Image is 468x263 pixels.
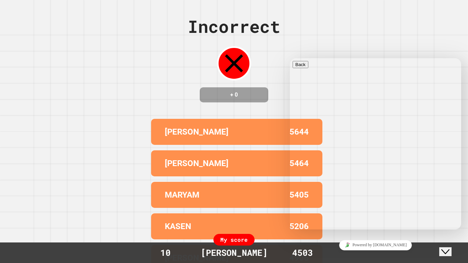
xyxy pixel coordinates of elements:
h4: + 0 [207,91,261,99]
p: 5464 [290,157,309,170]
div: 10 [140,246,191,259]
div: Incorrect [188,14,280,39]
p: 5644 [290,126,309,138]
div: [PERSON_NAME] [194,246,274,259]
iframe: chat widget [290,58,461,229]
p: 5405 [290,189,309,201]
div: My score [213,234,255,246]
iframe: chat widget [439,236,461,256]
p: [PERSON_NAME] [165,126,229,138]
div: 4503 [277,246,328,259]
p: MARYAM [165,189,199,201]
iframe: chat widget [290,237,461,253]
p: [PERSON_NAME] [165,157,229,170]
p: 5206 [290,220,309,233]
p: KASEN [165,220,191,233]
